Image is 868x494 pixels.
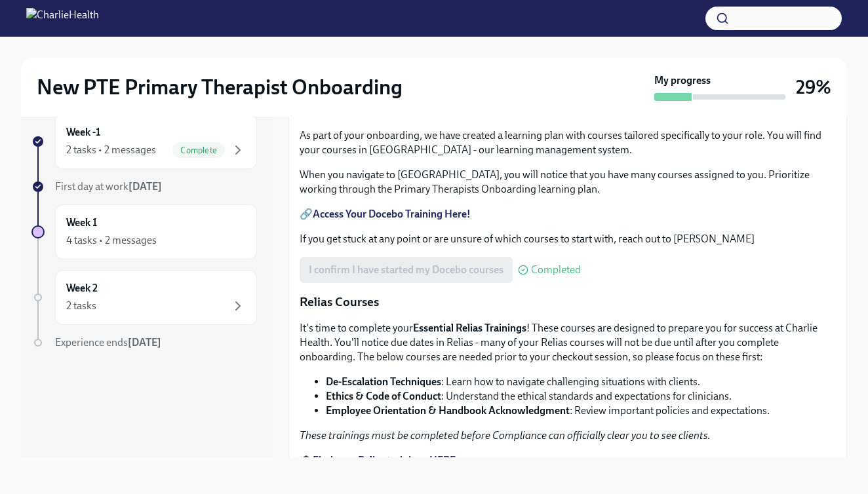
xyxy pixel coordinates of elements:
[300,321,836,364] p: It's time to complete your ! These courses are designed to prepare you for success at Charlie Hea...
[326,390,441,402] strong: Ethics & Code of Conduct
[31,204,257,259] a: Week 14 tasks • 2 messages
[300,128,836,157] p: As part of your onboarding, we have created a learning plan with courses tailored specifically to...
[66,299,96,313] div: 2 tasks
[300,294,836,311] p: Relias Courses
[31,180,257,194] a: First day at work[DATE]
[300,207,836,221] p: 🔗
[313,208,471,220] a: Access Your Docebo Training Here!
[300,168,836,197] p: When you navigate to [GEOGRAPHIC_DATA], you will notice that you have many courses assigned to yo...
[326,375,836,389] li: : Learn how to navigate challenging situations with clients.
[654,73,711,88] strong: My progress
[531,265,581,275] span: Completed
[300,429,711,442] em: These trainings must be completed before Compliance can officially clear you to see clients.
[128,336,161,349] strong: [DATE]
[300,232,836,246] p: If you get stuck at any point or are unsure of which courses to start with, reach out to [PERSON_...
[66,125,100,140] h6: Week -1
[326,404,570,417] strong: Employee Orientation & Handbook Acknowledgment
[55,336,161,349] span: Experience ends
[66,216,97,230] h6: Week 1
[326,389,836,404] li: : Understand the ethical standards and expectations for clinicians.
[55,180,162,193] span: First day at work
[66,143,156,157] div: 2 tasks • 2 messages
[66,281,98,295] h6: Week 2
[313,454,456,466] a: Find your Relias trainings HERE
[128,180,162,193] strong: [DATE]
[326,375,441,388] strong: De-Escalation Techniques
[66,233,157,248] div: 4 tasks • 2 messages
[26,8,99,29] img: CharlieHealth
[31,270,257,325] a: Week 22 tasks
[31,114,257,169] a: Week -12 tasks • 2 messagesComplete
[413,322,526,334] strong: Essential Relias Trainings
[37,74,403,100] h2: New PTE Primary Therapist Onboarding
[172,145,225,155] span: Complete
[796,75,831,99] h3: 29%
[326,404,836,418] li: : Review important policies and expectations.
